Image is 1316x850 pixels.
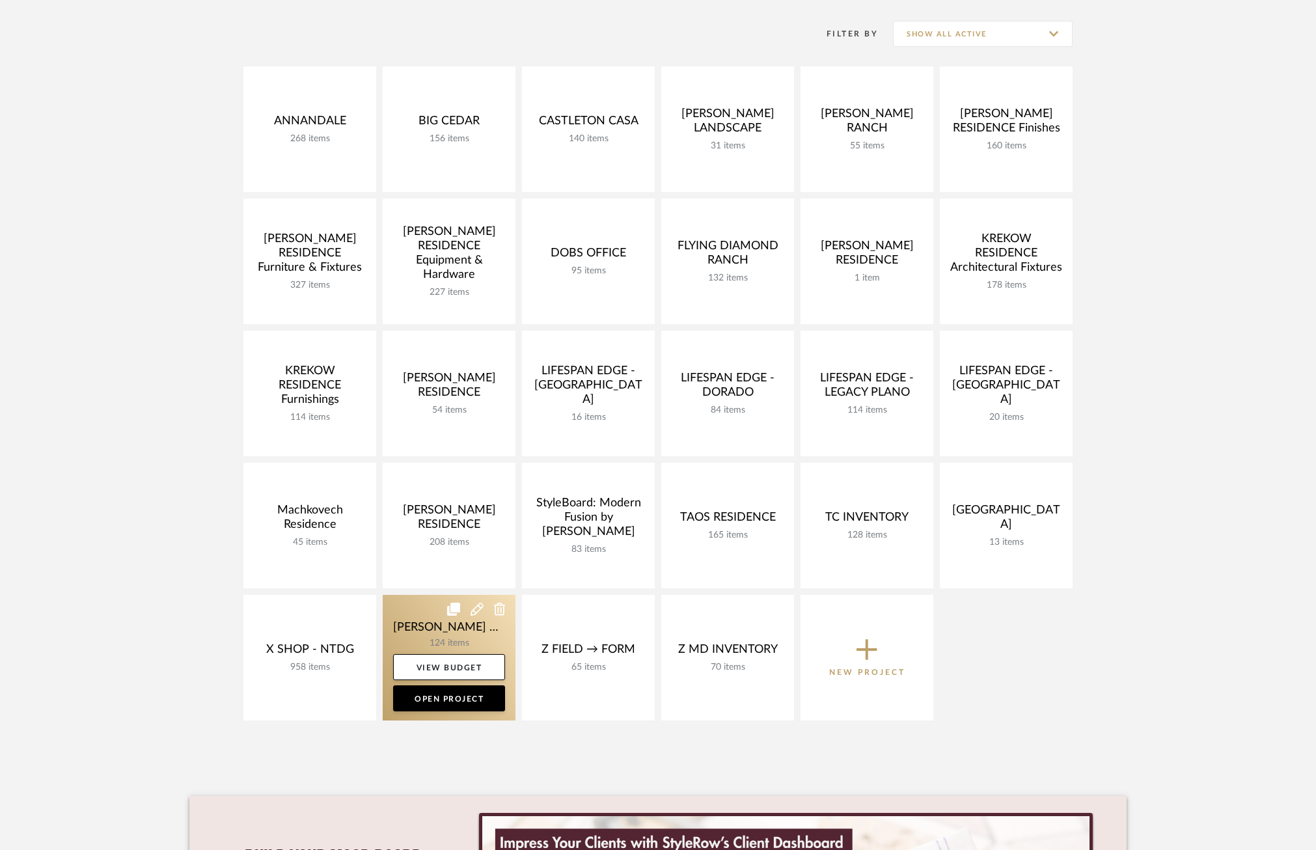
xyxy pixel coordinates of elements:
div: 83 items [532,544,644,555]
a: Open Project [393,685,505,711]
div: 16 items [532,412,644,423]
div: 84 items [672,405,784,416]
div: 20 items [950,412,1062,423]
div: [PERSON_NAME] RESIDENCE Equipment & Hardware [393,225,505,287]
div: 128 items [811,530,923,541]
div: 1 item [811,273,923,284]
div: LIFESPAN EDGE - [GEOGRAPHIC_DATA] [950,364,1062,412]
div: 13 items [950,537,1062,548]
div: StyleBoard: Modern Fusion by [PERSON_NAME] [532,496,644,544]
div: TAOS RESIDENCE [672,510,784,530]
div: LIFESPAN EDGE - LEGACY PLANO [811,371,923,405]
div: 165 items [672,530,784,541]
div: Z MD INVENTORY [672,642,784,662]
div: CASTLETON CASA [532,114,644,133]
div: [PERSON_NAME] RANCH [811,107,923,141]
div: 54 items [393,405,505,416]
div: FLYING DIAMOND RANCH [672,239,784,273]
div: [PERSON_NAME] LANDSCAPE [672,107,784,141]
p: New Project [829,666,905,679]
div: 327 items [254,280,366,291]
div: 958 items [254,662,366,673]
div: 156 items [393,133,505,144]
div: 95 items [532,266,644,277]
div: Z FIELD → FORM [532,642,644,662]
div: 70 items [672,662,784,673]
div: 140 items [532,133,644,144]
div: 55 items [811,141,923,152]
div: [PERSON_NAME] RESIDENCE [811,239,923,273]
div: X SHOP - NTDG [254,642,366,662]
div: DOBS OFFICE [532,246,644,266]
div: 45 items [254,537,366,548]
div: [PERSON_NAME] RESIDENCE [393,371,505,405]
div: 227 items [393,287,505,298]
div: [PERSON_NAME] RESIDENCE Finishes [950,107,1062,141]
div: [GEOGRAPHIC_DATA] [950,503,1062,537]
div: LIFESPAN EDGE - DORADO [672,371,784,405]
div: 178 items [950,280,1062,291]
div: 208 items [393,537,505,548]
div: [PERSON_NAME] RESIDENCE Furniture & Fixtures [254,232,366,280]
div: 160 items [950,141,1062,152]
div: Machkovech Residence [254,503,366,537]
div: 114 items [254,412,366,423]
div: 268 items [254,133,366,144]
div: ANNANDALE [254,114,366,133]
div: LIFESPAN EDGE - [GEOGRAPHIC_DATA] [532,364,644,412]
div: KREKOW RESIDENCE Furnishings [254,364,366,412]
div: Filter By [810,27,878,40]
div: KREKOW RESIDENCE Architectural Fixtures [950,232,1062,280]
button: New Project [801,595,933,720]
div: BIG CEDAR [393,114,505,133]
div: 114 items [811,405,923,416]
a: View Budget [393,654,505,680]
div: 132 items [672,273,784,284]
div: [PERSON_NAME] RESIDENCE [393,503,505,537]
div: 65 items [532,662,644,673]
div: 31 items [672,141,784,152]
div: TC INVENTORY [811,510,923,530]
